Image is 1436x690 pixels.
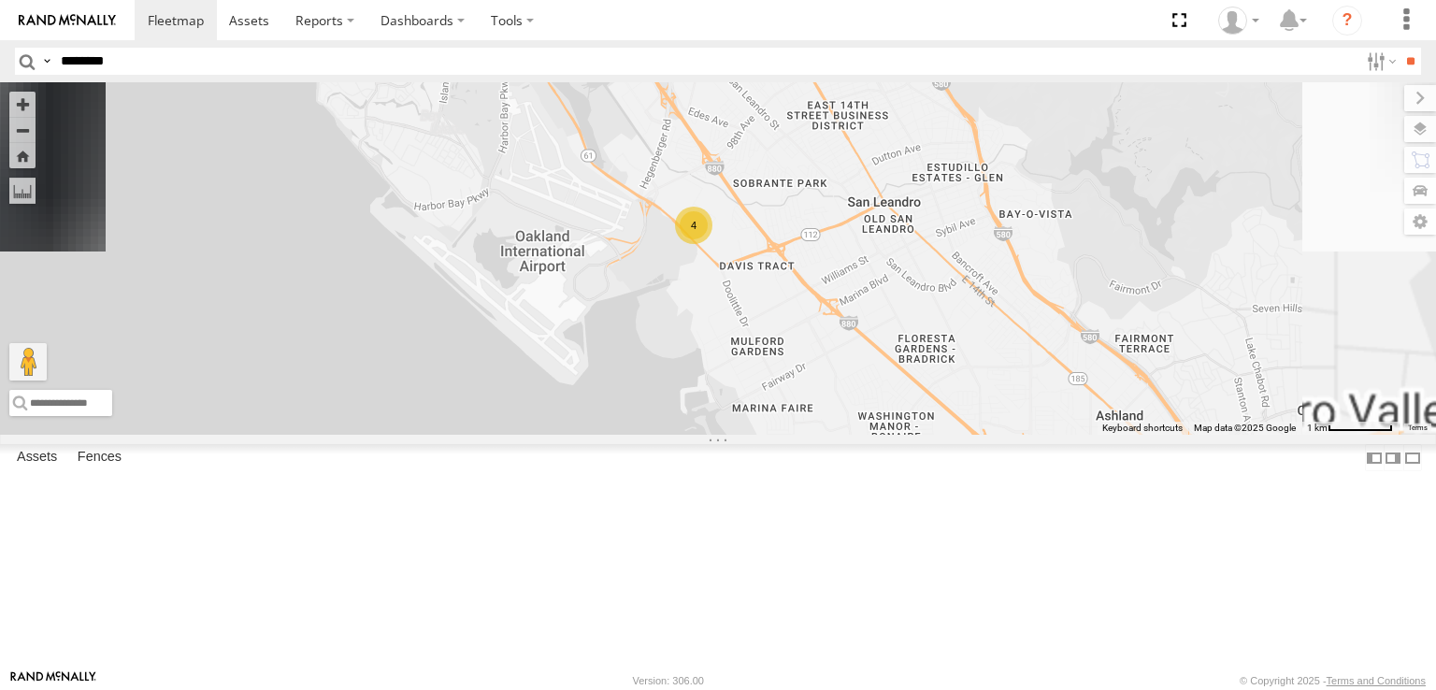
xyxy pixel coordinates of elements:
[1327,675,1426,686] a: Terms and Conditions
[1301,422,1399,435] button: Map Scale: 1 km per 66 pixels
[1102,422,1183,435] button: Keyboard shortcuts
[9,343,47,381] button: Drag Pegman onto the map to open Street View
[1404,208,1436,235] label: Map Settings
[68,445,131,471] label: Fences
[1408,424,1428,431] a: Terms (opens in new tab)
[9,92,36,117] button: Zoom in
[1194,423,1296,433] span: Map data ©2025 Google
[633,675,704,686] div: Version: 306.00
[675,207,712,244] div: 4
[1359,48,1400,75] label: Search Filter Options
[1403,444,1422,471] label: Hide Summary Table
[19,14,116,27] img: rand-logo.svg
[39,48,54,75] label: Search Query
[1365,444,1384,471] label: Dock Summary Table to the Left
[10,671,96,690] a: Visit our Website
[1384,444,1402,471] label: Dock Summary Table to the Right
[9,117,36,143] button: Zoom out
[9,178,36,204] label: Measure
[1240,675,1426,686] div: © Copyright 2025 -
[9,143,36,168] button: Zoom Home
[1307,423,1328,433] span: 1 km
[1212,7,1266,35] div: Zulema McIntosch
[1332,6,1362,36] i: ?
[7,445,66,471] label: Assets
